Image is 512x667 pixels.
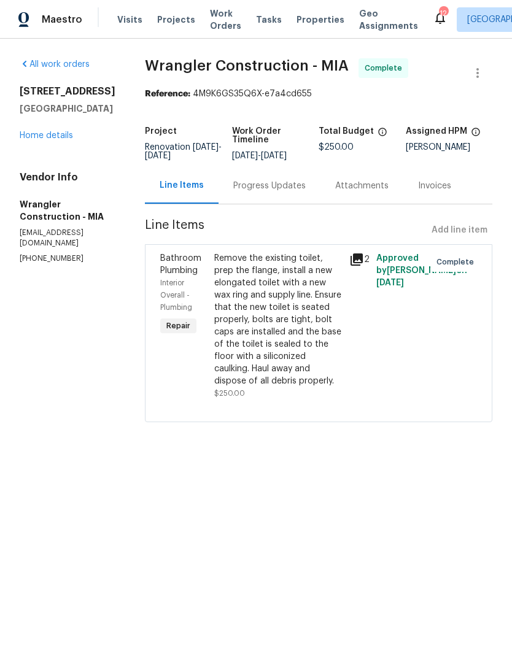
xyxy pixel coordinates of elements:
span: Work Orders [210,7,241,32]
div: Progress Updates [233,180,306,192]
span: The hpm assigned to this work order. [471,127,481,143]
span: Line Items [145,219,427,242]
span: Complete [365,62,407,74]
span: $250.00 [214,390,245,397]
span: - [232,152,287,160]
h5: Total Budget [319,127,374,136]
span: [DATE] [145,152,171,160]
div: Line Items [160,179,204,191]
span: Approved by [PERSON_NAME] on [376,254,467,287]
a: All work orders [20,60,90,69]
span: [DATE] [376,279,404,287]
span: Tasks [256,15,282,24]
h5: Assigned HPM [406,127,467,136]
h5: [GEOGRAPHIC_DATA] [20,102,115,115]
p: [PHONE_NUMBER] [20,253,115,264]
span: Properties [297,13,344,26]
h5: Wrangler Construction - MIA [20,198,115,223]
h4: Vendor Info [20,171,115,183]
div: Invoices [418,180,451,192]
span: Bathroom Plumbing [160,254,201,275]
p: [EMAIL_ADDRESS][DOMAIN_NAME] [20,228,115,249]
span: Maestro [42,13,82,26]
span: Renovation [145,143,222,160]
div: 12 [439,7,448,20]
div: Remove the existing toilet, prep the flange, install a new elongated toilet with a new wax ring a... [214,252,342,387]
span: Interior Overall - Plumbing [160,279,192,311]
b: Reference: [145,90,190,98]
h2: [STREET_ADDRESS] [20,85,115,98]
div: 4M9K6GS35Q6X-e7a4cd655 [145,88,492,100]
h5: Work Order Timeline [232,127,319,144]
span: [DATE] [232,152,258,160]
div: Attachments [335,180,389,192]
span: [DATE] [261,152,287,160]
div: 2 [349,252,369,267]
span: Complete [436,256,479,268]
span: Projects [157,13,195,26]
span: $250.00 [319,143,354,152]
span: [DATE] [193,143,219,152]
a: Home details [20,131,73,140]
span: Repair [161,320,195,332]
span: Visits [117,13,142,26]
div: [PERSON_NAME] [406,143,493,152]
span: Wrangler Construction - MIA [145,58,349,73]
span: The total cost of line items that have been proposed by Opendoor. This sum includes line items th... [378,127,387,143]
span: - [145,143,222,160]
h5: Project [145,127,177,136]
span: Geo Assignments [359,7,418,32]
